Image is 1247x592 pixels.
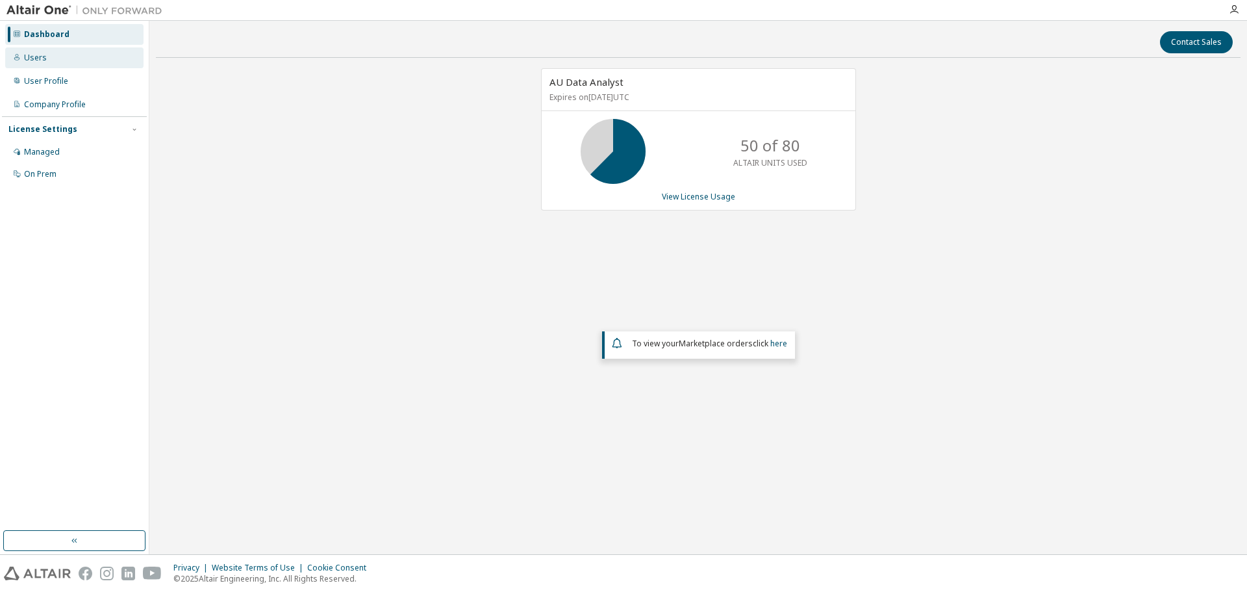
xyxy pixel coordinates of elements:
div: Privacy [173,563,212,573]
div: Website Terms of Use [212,563,307,573]
div: Cookie Consent [307,563,374,573]
p: 50 of 80 [740,135,800,157]
div: On Prem [24,169,57,179]
img: Altair One [6,4,169,17]
p: Expires on [DATE] UTC [549,92,844,103]
p: © 2025 Altair Engineering, Inc. All Rights Reserved. [173,573,374,584]
a: View License Usage [662,191,735,202]
img: altair_logo.svg [4,567,71,580]
span: To view your click [632,338,787,349]
button: Contact Sales [1160,31,1233,53]
a: here [770,338,787,349]
div: Users [24,53,47,63]
div: Dashboard [24,29,69,40]
img: youtube.svg [143,567,162,580]
div: Company Profile [24,99,86,110]
img: facebook.svg [79,567,92,580]
p: ALTAIR UNITS USED [733,157,807,168]
div: License Settings [8,124,77,135]
img: instagram.svg [100,567,114,580]
div: Managed [24,147,60,157]
span: AU Data Analyst [549,75,623,88]
div: User Profile [24,76,68,86]
em: Marketplace orders [679,338,753,349]
img: linkedin.svg [121,567,135,580]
